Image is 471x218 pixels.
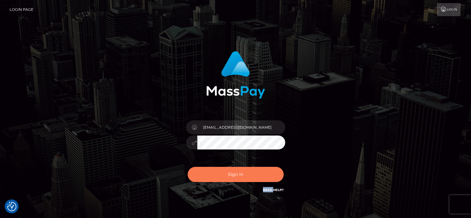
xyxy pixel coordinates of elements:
a: Login Page [10,3,33,16]
a: Need Help? [263,188,284,192]
button: Sign in [188,167,284,182]
button: Consent Preferences [7,202,16,211]
img: Revisit consent button [7,202,16,211]
input: Username... [197,120,285,134]
a: Login [437,3,460,16]
img: MassPay Login [206,51,265,99]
